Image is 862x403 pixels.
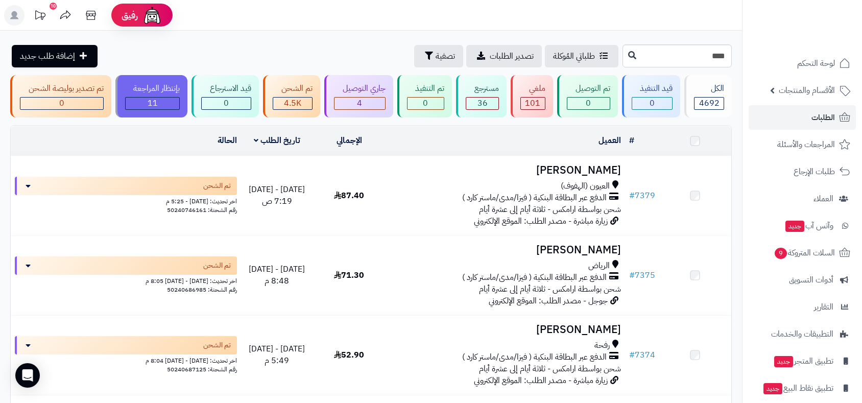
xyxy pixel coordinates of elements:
div: تم الشحن [273,83,313,94]
div: تم تصدير بوليصة الشحن [20,83,104,94]
div: 4 [334,98,385,109]
span: 0 [423,97,428,109]
span: تصدير الطلبات [490,50,534,62]
img: logo-2.png [793,10,852,32]
a: تم التنفيذ 0 [395,75,454,117]
span: تم الشحن [203,260,231,271]
a: إضافة طلب جديد [12,45,98,67]
a: الطلبات [749,105,856,130]
span: شحن بواسطة ارامكس - ثلاثة أيام إلى عشرة أيام [479,283,621,295]
span: الدفع عبر البطاقة البنكية ( فيزا/مدى/ماستر كارد ) [462,351,607,363]
span: السلات المتروكة [774,246,835,260]
div: بإنتظار المراجعة [125,83,180,94]
a: الحالة [218,134,237,147]
span: جديد [763,383,782,394]
button: تصفية [414,45,463,67]
a: الكل4692 [682,75,734,117]
a: طلبات الإرجاع [749,159,856,184]
span: الرياض [588,260,610,272]
span: الدفع عبر البطاقة البنكية ( فيزا/مدى/ماستر كارد ) [462,192,607,204]
span: رقم الشحنة: 50240686985 [167,285,237,294]
span: جديد [785,221,804,232]
a: السلات المتروكة9 [749,241,856,265]
a: جاري التوصيل 4 [322,75,395,117]
span: الطلبات [811,110,835,125]
div: 0 [20,98,103,109]
a: أدوات التسويق [749,268,856,292]
span: # [629,269,635,281]
span: 87.40 [334,189,364,202]
div: قيد التنفيذ [632,83,673,94]
a: #7375 [629,269,655,281]
span: [DATE] - [DATE] 8:48 م [249,263,305,287]
h3: [PERSON_NAME] [389,244,621,256]
span: 0 [59,97,64,109]
span: 9 [774,247,787,259]
a: # [629,134,634,147]
span: الأقسام والمنتجات [779,83,835,98]
a: تم الشحن 4.5K [261,75,322,117]
span: تم الشحن [203,340,231,350]
a: قيد الاسترجاع 0 [189,75,261,117]
span: تصفية [436,50,455,62]
div: ملغي [520,83,545,94]
img: ai-face.png [142,5,162,26]
div: 11 [126,98,180,109]
span: 36 [477,97,488,109]
span: جوجل - مصدر الطلب: الموقع الإلكتروني [489,295,608,307]
a: التقارير [749,295,856,319]
span: إضافة طلب جديد [20,50,75,62]
span: 0 [650,97,655,109]
div: تم التنفيذ [407,83,445,94]
span: الدفع عبر البطاقة البنكية ( فيزا/مدى/ماستر كارد ) [462,272,607,283]
span: شحن بواسطة ارامكس - ثلاثة أيام إلى عشرة أيام [479,363,621,375]
span: 4692 [699,97,720,109]
div: 0 [408,98,444,109]
span: [DATE] - [DATE] 7:19 ص [249,183,305,207]
span: رقم الشحنة: 50240746161 [167,205,237,215]
a: طلباتي المُوكلة [545,45,618,67]
div: تم التوصيل [567,83,610,94]
div: الكل [694,83,724,94]
span: 71.30 [334,269,364,281]
a: تطبيق نقاط البيعجديد [749,376,856,400]
span: المراجعات والأسئلة [777,137,835,152]
span: تم الشحن [203,181,231,191]
span: # [629,349,635,361]
span: شحن بواسطة ارامكس - ثلاثة أيام إلى عشرة أيام [479,203,621,216]
div: 101 [521,98,545,109]
span: العيون (الهفوف) [561,180,610,192]
a: #7379 [629,189,655,202]
span: طلباتي المُوكلة [553,50,595,62]
div: مسترجع [466,83,499,94]
span: # [629,189,635,202]
a: المراجعات والأسئلة [749,132,856,157]
div: 0 [202,98,251,109]
a: تصدير الطلبات [466,45,542,67]
span: 52.90 [334,349,364,361]
a: التطبيقات والخدمات [749,322,856,346]
a: #7374 [629,349,655,361]
span: 0 [224,97,229,109]
div: اخر تحديث: [DATE] - 5:25 م [15,195,237,206]
a: ملغي 101 [509,75,555,117]
div: 0 [632,98,673,109]
span: العملاء [813,192,833,206]
h3: [PERSON_NAME] [389,324,621,336]
div: 10 [50,3,57,10]
a: تاريخ الطلب [254,134,300,147]
a: تحديثات المنصة [27,5,53,28]
div: 0 [567,98,610,109]
span: 4.5K [284,97,301,109]
a: بإنتظار المراجعة 11 [113,75,190,117]
a: تم تصدير بوليصة الشحن 0 [8,75,113,117]
div: 4539 [273,98,312,109]
span: لوحة التحكم [797,56,835,70]
span: زيارة مباشرة - مصدر الطلب: الموقع الإلكتروني [474,374,608,387]
div: اخر تحديث: [DATE] - [DATE] 8:04 م [15,354,237,365]
div: اخر تحديث: [DATE] - [DATE] 8:05 م [15,275,237,286]
span: طلبات الإرجاع [794,164,835,179]
span: التقارير [814,300,833,314]
span: أدوات التسويق [789,273,833,287]
span: 11 [148,97,158,109]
